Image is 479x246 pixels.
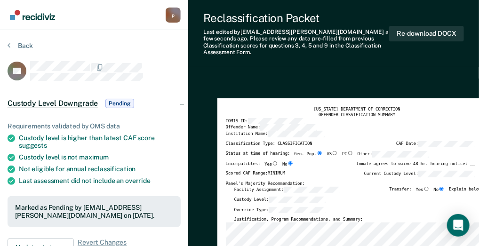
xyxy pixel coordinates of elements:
[8,41,33,50] button: Back
[105,99,134,108] span: Pending
[423,187,430,191] input: Yes
[226,118,305,125] label: TOMIS ID:
[19,142,47,149] span: suggests
[260,124,317,131] input: Offender Name:
[203,29,389,56] div: Last edited by [EMAIL_ADDRESS][PERSON_NAME][DOMAIN_NAME] . Please review any data pre-filled from...
[317,151,323,155] input: Gen. Pop.
[264,161,278,167] label: Yes
[226,171,285,177] label: Scored CAF Range: MINIMUM
[234,217,363,222] label: Justification, Program Recommendations, and Summary:
[416,187,430,193] label: Yes
[356,161,475,171] div: Inmate agrees to waive 48 hr. hearing notice: __
[19,134,181,150] div: Custody level is higher than latest CAF score
[15,204,173,220] div: Marked as Pending by [EMAIL_ADDRESS][PERSON_NAME][DOMAIN_NAME] on [DATE].
[396,141,475,148] label: CAF Date:
[268,131,325,137] input: Institution Name:
[125,177,151,184] span: override
[347,151,353,155] input: PC
[284,187,341,193] input: Facility Assignment:
[418,171,475,177] input: Current Custody Level:
[269,207,326,214] input: Override Type:
[234,197,326,203] label: Custody Level:
[389,26,464,41] button: Re-download DOCX
[166,8,181,23] button: Profile dropdown button
[203,11,389,25] div: Reclassification Packet
[272,161,278,166] input: Yes
[8,122,181,130] div: Requirements validated by OMS data
[447,214,470,237] div: Open Intercom Messenger
[287,161,294,166] input: No
[8,99,98,108] span: Custody Level Downgrade
[342,151,353,158] label: PC
[79,153,109,161] span: maximum
[248,118,305,125] input: TOMIS ID:
[166,8,181,23] div: p
[19,177,181,185] div: Last assessment did not include an
[226,161,294,171] div: Incompatibles:
[19,153,181,161] div: Custody level is not
[10,10,55,20] img: Recidiviz
[282,161,294,167] label: No
[332,151,338,155] input: AS
[19,165,181,173] div: Not eligible for annual
[226,151,429,161] div: Status at time of hearing:
[327,151,338,158] label: AS
[358,151,429,158] label: Other:
[364,171,475,177] label: Current Custody Level:
[269,197,326,203] input: Custody Level:
[226,141,312,148] label: Classification Type: CLASSIFICATION
[226,124,317,131] label: Offender Name:
[439,187,445,191] input: No
[226,131,325,137] label: Institution Name:
[434,187,445,193] label: No
[88,165,136,173] span: reclassification
[203,29,389,42] span: a few seconds ago
[372,151,429,158] input: Other:
[226,181,475,187] div: Panel's Majority Recommendation:
[234,207,326,214] label: Override Type:
[418,141,475,148] input: CAF Date:
[234,187,341,193] label: Facility Assignment:
[295,151,323,158] label: Gen. Pop.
